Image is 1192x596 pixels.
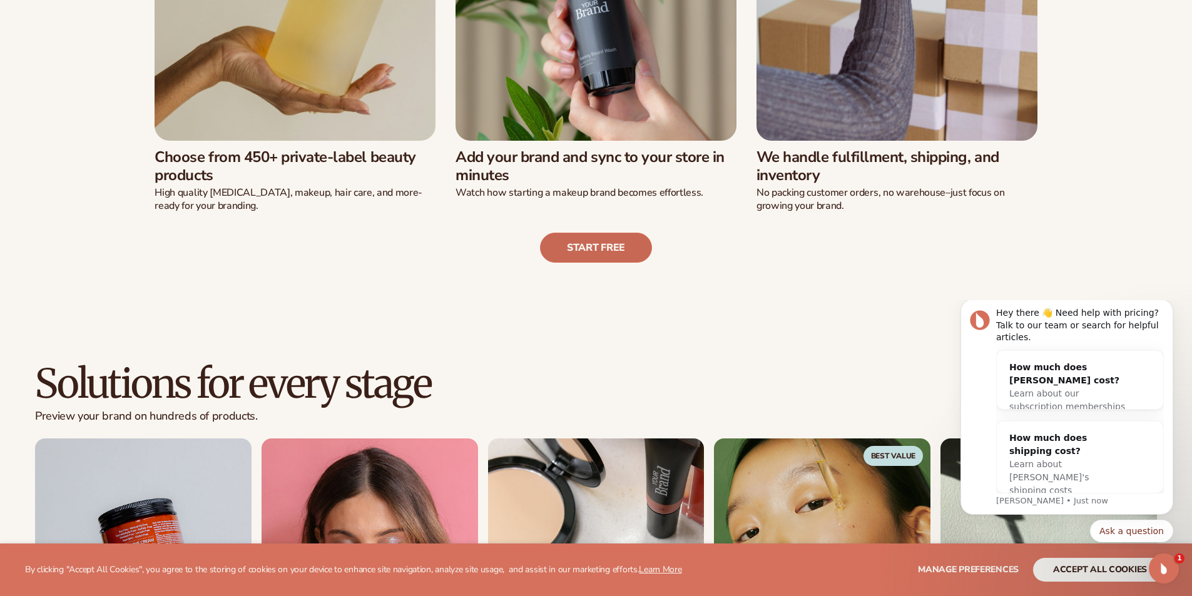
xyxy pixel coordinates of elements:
span: Learn about our subscription memberships [68,88,183,111]
h3: Add your brand and sync to your store in minutes [456,148,736,184]
div: How much does shipping cost?Learn about [PERSON_NAME]'s shipping costs [55,121,196,207]
p: Message from Lee, sent Just now [54,195,222,206]
h3: Choose from 450+ private-label beauty products [155,148,436,184]
span: 1 [1174,553,1184,563]
div: Hey there 👋 Need help with pricing? Talk to our team or search for helpful articles. [54,7,222,44]
div: Message content [54,7,222,193]
span: Learn about [PERSON_NAME]'s shipping costs [68,159,147,195]
div: How much does shipping cost? [68,131,184,158]
button: Manage preferences [918,558,1019,582]
img: Profile image for Lee [28,10,48,30]
iframe: Intercom notifications message [942,300,1192,550]
iframe: Intercom live chat [1149,553,1179,583]
div: Quick reply options [19,220,232,242]
button: Quick reply: Ask a question [148,220,232,242]
a: Learn More [639,563,681,575]
h2: Solutions for every stage [35,363,431,405]
p: No packing customer orders, no warehouse–just focus on growing your brand. [756,186,1037,213]
p: Preview your brand on hundreds of products. [35,410,431,423]
div: How much does [PERSON_NAME] cost? [68,61,184,87]
p: Watch how starting a makeup brand becomes effortless. [456,186,736,200]
a: Start free [540,233,652,263]
div: How much does [PERSON_NAME] cost?Learn about our subscription memberships [55,51,196,123]
h3: We handle fulfillment, shipping, and inventory [756,148,1037,184]
p: High quality [MEDICAL_DATA], makeup, hair care, and more-ready for your branding. [155,186,436,213]
p: By clicking "Accept All Cookies", you agree to the storing of cookies on your device to enhance s... [25,565,682,575]
button: accept all cookies [1033,558,1167,582]
span: Manage preferences [918,563,1019,575]
span: Best Value [863,446,924,466]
